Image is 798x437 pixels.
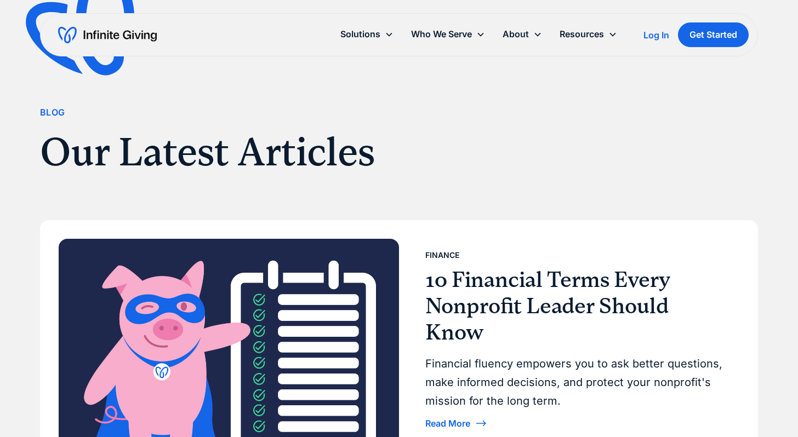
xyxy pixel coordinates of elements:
a: home [58,26,157,44]
div: About [494,22,551,46]
div: Solutions [340,27,380,42]
a: Log In [643,28,669,42]
div: Log In [643,31,669,39]
div: Read More [425,419,470,428]
div: Blog [40,105,65,120]
div: Financial fluency empowers you to ask better questions, make informed decisions, and protect your... [425,354,731,410]
div: Solutions [332,22,402,46]
div: Resources [560,27,604,42]
div: Who We Serve [411,27,472,42]
div: About [503,27,529,42]
div: Who We Serve [402,22,494,46]
div: Finance [425,249,459,262]
a: Get Started [678,22,749,47]
h3: 10 Financial Terms Every Nonprofit Leader Should Know [425,267,731,346]
div: Resources [551,22,626,46]
h1: Our Latest Articles [40,129,601,176]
